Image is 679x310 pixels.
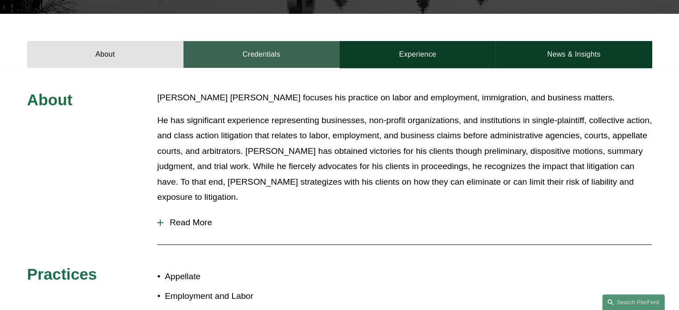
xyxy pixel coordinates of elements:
[157,90,652,106] p: [PERSON_NAME] [PERSON_NAME] focuses his practice on labor and employment, immigration, and busine...
[602,294,665,310] a: Search this site
[157,113,652,205] p: He has significant experience representing businesses, non-profit organizations, and institutions...
[165,269,339,285] p: Appellate
[27,91,73,108] span: About
[165,289,339,304] p: Employment and Labor
[157,211,652,234] button: Read More
[183,41,340,68] a: Credentials
[27,265,97,283] span: Practices
[496,41,652,68] a: News & Insights
[163,218,652,227] span: Read More
[340,41,496,68] a: Experience
[27,41,183,68] a: About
